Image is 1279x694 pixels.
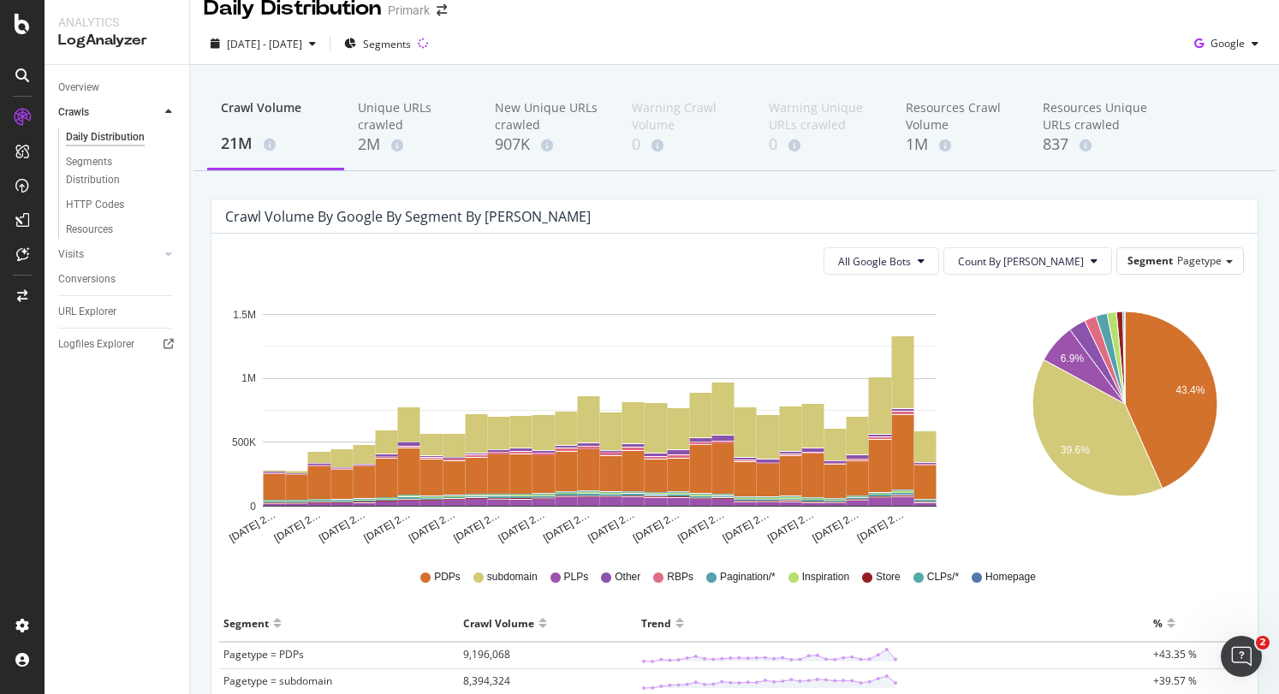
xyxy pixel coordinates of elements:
div: Warning Crawl Volume [632,99,741,133]
div: 0 [632,133,741,156]
span: Pagetype = PDPs [223,647,304,661]
div: Conversions [58,270,116,288]
div: 2M [358,133,467,156]
text: 1M [241,373,256,385]
div: LogAnalyzer [58,31,175,50]
span: PDPs [434,570,461,584]
a: URL Explorer [58,303,177,321]
span: Google [1211,36,1245,50]
div: Daily Distribution [66,128,145,146]
a: Visits [58,246,160,264]
div: 1M [906,133,1015,156]
div: 907K [495,133,604,156]
iframe: Intercom live chat [1221,636,1262,677]
div: Visits [58,246,84,264]
div: Overview [58,79,99,97]
div: New Unique URLs crawled [495,99,604,133]
a: Daily Distribution [66,128,177,146]
span: Count By Day [958,254,1084,269]
span: 2 [1256,636,1270,650]
span: Segments [363,37,411,51]
span: Pagetype [1177,253,1222,268]
span: RBPs [667,570,693,584]
div: Crawl Volume by google by Segment by [PERSON_NAME] [225,208,591,225]
div: Segments Distribution [66,153,161,189]
div: HTTP Codes [66,196,124,214]
text: 43.4% [1175,384,1205,396]
span: +43.35 % [1153,647,1197,661]
a: Conversions [58,270,177,288]
div: Resources [66,221,113,239]
svg: A chart. [1008,288,1240,545]
span: PLPs [564,570,589,584]
span: All Google Bots [838,254,911,269]
button: Segments [337,30,418,57]
div: Primark [388,2,430,19]
text: 39.6% [1061,444,1090,456]
div: % [1153,609,1163,637]
svg: A chart. [225,288,973,545]
span: [DATE] - [DATE] [227,37,302,51]
text: 500K [232,436,256,448]
span: Store [876,570,901,584]
span: Other [615,570,640,584]
div: Warning Unique URLs crawled [769,99,878,133]
button: [DATE] - [DATE] [204,30,323,57]
div: 21M [221,133,330,155]
div: arrow-right-arrow-left [437,4,447,16]
span: +39.57 % [1153,673,1197,688]
div: Resources Crawl Volume [906,99,1015,133]
div: Crawl Volume [221,99,330,132]
div: 0 [769,133,878,156]
a: Overview [58,79,177,97]
button: Google [1187,30,1265,57]
span: Segment [1127,253,1173,268]
text: 6.9% [1061,353,1085,365]
span: 9,196,068 [463,647,510,661]
a: Segments Distribution [66,153,177,189]
span: 8,394,324 [463,673,510,688]
a: Logfiles Explorer [58,335,177,353]
div: URL Explorer [58,303,116,321]
div: Crawls [58,104,89,122]
span: Pagination/* [720,570,776,584]
div: Analytics [58,14,175,31]
button: All Google Bots [824,247,939,275]
a: HTTP Codes [66,196,177,214]
span: subdomain [487,570,538,584]
span: Inspiration [802,570,849,584]
button: Count By [PERSON_NAME] [943,247,1112,275]
div: Logfiles Explorer [58,335,134,353]
a: Crawls [58,104,160,122]
span: Pagetype = subdomain [223,673,332,688]
div: Resources Unique URLs crawled [1043,99,1152,133]
text: 0 [250,501,256,513]
a: Resources [66,221,177,239]
text: 1.5M [233,309,256,321]
span: CLPs/* [927,570,959,584]
div: Unique URLs crawled [358,99,467,133]
div: Segment [223,609,269,637]
span: Homepage [985,570,1036,584]
div: Crawl Volume [463,609,534,637]
div: 837 [1043,133,1152,156]
div: Trend [641,609,671,637]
